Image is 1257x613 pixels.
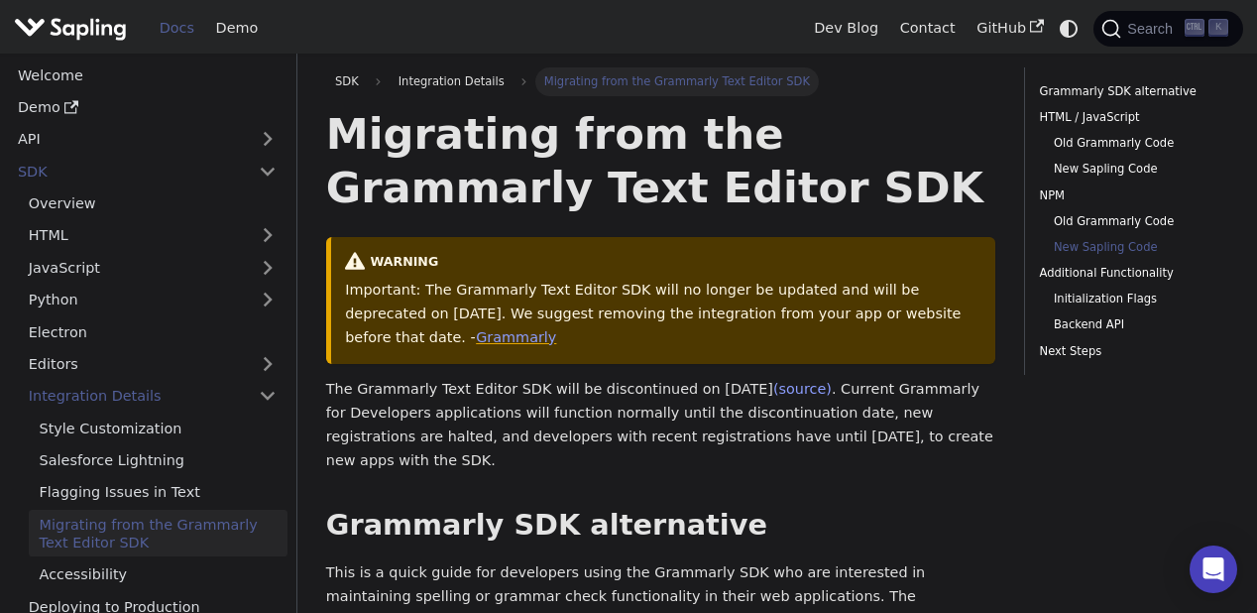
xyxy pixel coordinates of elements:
a: SDK [326,67,368,95]
h2: Grammarly SDK alternative [326,508,996,544]
button: Expand sidebar category 'Editors' [248,350,287,379]
a: Grammarly [476,329,556,345]
div: Open Intercom Messenger [1190,546,1237,593]
a: Style Customization [29,414,287,442]
a: API [7,125,248,154]
button: Collapse sidebar category 'SDK' [248,157,287,185]
a: Old Grammarly Code [1054,134,1214,153]
span: Search [1121,21,1185,37]
a: Migrating from the Grammarly Text Editor SDK [29,510,287,556]
h1: Migrating from the Grammarly Text Editor SDK [326,107,996,214]
div: warning [345,251,981,275]
a: Demo [7,93,287,122]
a: Sapling.ai [14,14,134,43]
a: Docs [149,13,205,44]
a: Welcome [7,61,287,89]
a: Overview [18,189,287,218]
a: Backend API [1054,315,1214,334]
a: Contact [889,13,967,44]
a: Accessibility [29,560,287,589]
a: (source) [773,381,832,397]
a: Flagging Issues in Text [29,478,287,507]
a: Editors [18,350,248,379]
a: New Sapling Code [1054,238,1214,257]
button: Switch between dark and light mode (currently system mode) [1055,14,1084,43]
button: Expand sidebar category 'API' [248,125,287,154]
span: Migrating from the Grammarly Text Editor SDK [535,67,820,95]
a: Additional Functionality [1040,264,1221,283]
span: Integration Details [390,67,514,95]
a: New Sapling Code [1054,160,1214,179]
a: HTML [18,221,287,250]
a: Salesforce Lightning [29,446,287,475]
a: Python [18,286,287,314]
button: Search (Ctrl+K) [1093,11,1242,47]
a: Integration Details [18,382,287,411]
p: Important: The Grammarly Text Editor SDK will no longer be updated and will be deprecated on [DAT... [345,279,981,349]
a: Grammarly SDK alternative [1040,82,1221,101]
span: SDK [335,74,359,88]
a: SDK [7,157,248,185]
a: Initialization Flags [1054,290,1214,308]
a: GitHub [966,13,1054,44]
a: Demo [205,13,269,44]
a: HTML / JavaScript [1040,108,1221,127]
a: NPM [1040,186,1221,205]
img: Sapling.ai [14,14,127,43]
a: Electron [18,317,287,346]
kbd: K [1208,19,1228,37]
nav: Breadcrumbs [326,67,996,95]
a: JavaScript [18,253,287,282]
a: Next Steps [1040,342,1221,361]
a: Dev Blog [803,13,888,44]
a: Old Grammarly Code [1054,212,1214,231]
p: The Grammarly Text Editor SDK will be discontinued on [DATE] . Current Grammarly for Developers a... [326,378,996,472]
